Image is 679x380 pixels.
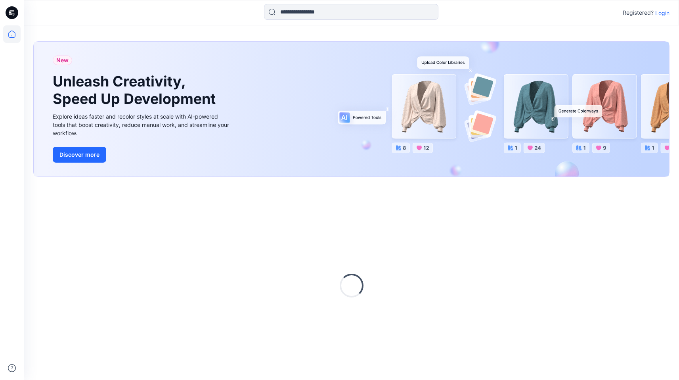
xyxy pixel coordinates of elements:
[56,56,69,65] span: New
[53,147,106,163] button: Discover more
[53,73,219,107] h1: Unleash Creativity, Speed Up Development
[53,112,231,137] div: Explore ideas faster and recolor styles at scale with AI-powered tools that boost creativity, red...
[623,8,654,17] p: Registered?
[655,9,669,17] p: Login
[53,147,231,163] a: Discover more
